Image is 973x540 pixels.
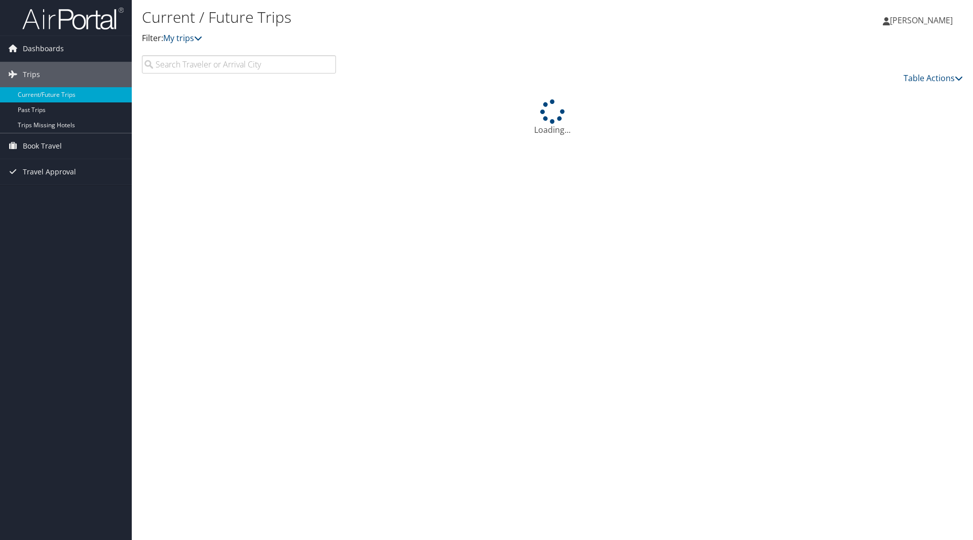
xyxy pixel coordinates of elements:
[142,32,689,45] p: Filter:
[23,36,64,61] span: Dashboards
[22,7,124,30] img: airportal-logo.png
[23,133,62,159] span: Book Travel
[23,62,40,87] span: Trips
[142,55,336,74] input: Search Traveler or Arrival City
[890,15,953,26] span: [PERSON_NAME]
[23,159,76,185] span: Travel Approval
[163,32,202,44] a: My trips
[142,99,963,136] div: Loading...
[142,7,689,28] h1: Current / Future Trips
[883,5,963,35] a: [PERSON_NAME]
[904,73,963,84] a: Table Actions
